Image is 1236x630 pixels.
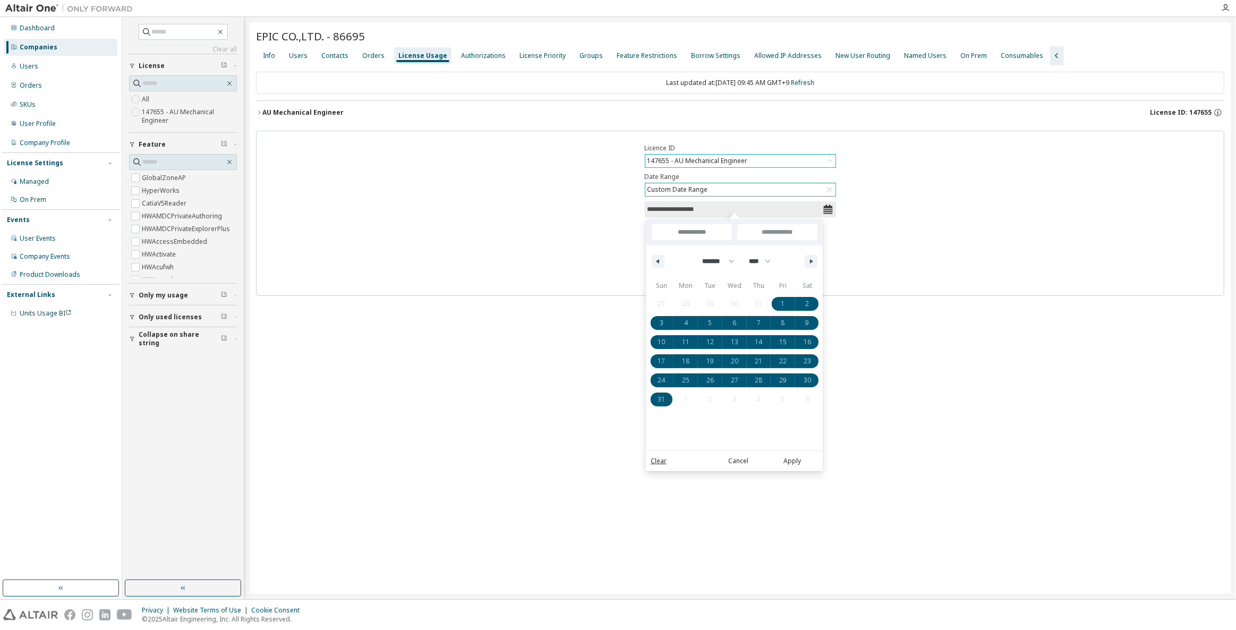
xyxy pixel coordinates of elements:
label: HWAMDCPrivateAuthoring [142,210,224,223]
span: Clear filter [221,291,227,300]
button: Only my usage [129,284,237,307]
button: License [129,54,237,78]
button: 23 [795,352,820,371]
span: 16 [804,333,811,352]
button: 7 [747,313,771,333]
button: 24 [650,371,674,390]
span: 18 [682,352,689,371]
div: Orders [362,52,385,60]
div: Last updated at: [DATE] 09:45 AM GMT+9 [256,72,1224,94]
span: License ID: 147655 [1150,108,1212,117]
span: Feature [139,140,166,149]
div: Custom Date Range [646,184,710,195]
span: 11 [682,333,689,352]
button: 17 [650,352,674,371]
button: 29 [771,371,795,390]
button: 25 [674,371,698,390]
span: 1 [781,294,785,313]
a: Refresh [791,78,814,87]
button: 30 [795,371,820,390]
span: 26 [706,371,714,390]
label: HWActivate [142,248,178,261]
label: GlobalZoneAP [142,172,188,184]
div: 147655 - AU Mechanical Engineer [646,155,749,167]
button: 31 [650,390,674,409]
img: Altair One [5,3,138,14]
button: 9 [795,313,820,333]
span: 3 [660,313,663,333]
span: 30 [804,371,811,390]
span: Last Week [646,283,657,310]
a: Clear [651,456,667,466]
span: Clear filter [221,313,227,321]
span: 15 [779,333,787,352]
span: 8 [781,313,785,333]
span: 29 [779,371,787,390]
img: youtube.svg [117,609,132,620]
span: Units Usage BI [20,309,72,318]
div: Users [289,52,308,60]
div: Contacts [321,52,348,60]
div: Borrow Settings [691,52,740,60]
div: License Usage [398,52,447,60]
button: 10 [650,333,674,352]
button: Apply [767,456,818,466]
span: Collapse on share string [139,330,221,347]
span: Tue [698,277,722,294]
div: Orders [20,81,42,90]
label: CatiaV5Reader [142,197,189,210]
div: Companies [20,43,57,52]
span: Thu [747,277,771,294]
button: 13 [722,333,747,352]
span: 23 [804,352,811,371]
span: 10 [658,333,666,352]
button: 1 [771,294,795,313]
div: Privacy [142,606,173,615]
span: This Month [646,310,657,338]
img: altair_logo.svg [3,609,58,620]
button: 3 [650,313,674,333]
span: 22 [779,352,787,371]
span: 12 [706,333,714,352]
button: 2 [795,294,820,313]
button: Cancel [713,456,764,466]
div: Cookie Consent [251,606,306,615]
label: HWAMDCPrivateExplorerPlus [142,223,232,235]
img: facebook.svg [64,609,75,620]
div: External Links [7,291,55,299]
a: Clear all [129,45,237,54]
span: 19 [706,352,714,371]
div: SKUs [20,100,36,109]
span: Sat [795,277,820,294]
div: Custom Date Range [645,183,836,196]
span: 28 [755,371,762,390]
span: Only my usage [139,291,188,300]
button: 18 [674,352,698,371]
button: 5 [698,313,722,333]
span: 13 [731,333,738,352]
span: Wed [722,277,747,294]
span: Clear filter [221,140,227,149]
button: 16 [795,333,820,352]
button: 26 [698,371,722,390]
div: Authorizations [461,52,506,60]
span: 20 [731,352,738,371]
span: Only used licenses [139,313,202,321]
div: Managed [20,177,49,186]
div: User Events [20,234,56,243]
div: Dashboard [20,24,55,32]
div: Company Profile [20,139,70,147]
div: New User Routing [836,52,890,60]
div: User Profile [20,120,56,128]
button: 11 [674,333,698,352]
span: License [139,62,165,70]
button: 12 [698,333,722,352]
button: 19 [698,352,722,371]
span: 21 [755,352,762,371]
div: On Prem [20,195,46,204]
button: 22 [771,352,795,371]
div: Info [263,52,275,60]
div: Named Users [904,52,947,60]
span: 6 [732,313,736,333]
div: Allowed IP Addresses [754,52,822,60]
